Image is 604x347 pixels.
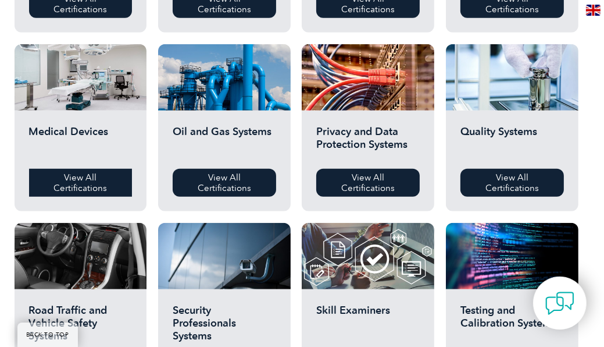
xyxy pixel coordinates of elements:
h2: Privacy and Data Protection Systems [316,125,420,160]
h2: Skill Examiners [316,304,420,339]
a: View All Certifications [316,169,420,197]
a: BACK TO TOP [17,323,78,347]
h2: Oil and Gas Systems [173,125,276,160]
h2: Medical Devices [29,125,133,160]
a: View All Certifications [29,169,133,197]
a: View All Certifications [460,169,564,197]
h2: Security Professionals Systems [173,304,276,339]
h2: Road Traffic and Vehicle Safety Systems [29,304,133,339]
h2: Testing and Calibration Systems [460,304,564,339]
img: contact-chat.png [545,289,574,318]
h2: Quality Systems [460,125,564,160]
a: View All Certifications [173,169,276,197]
img: en [586,5,601,16]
